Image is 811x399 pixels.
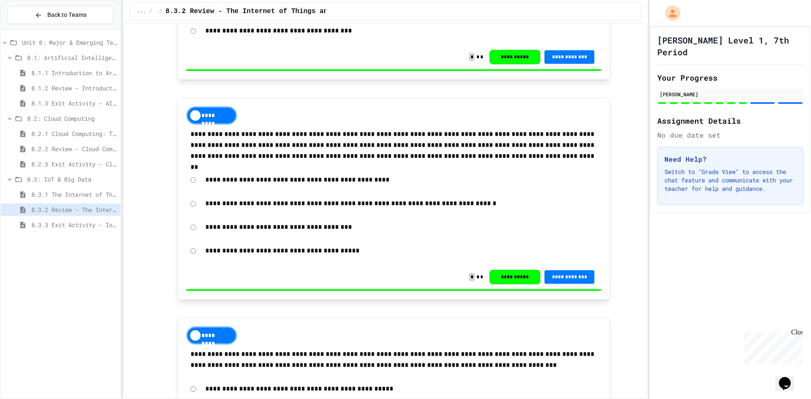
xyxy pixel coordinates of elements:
[657,130,803,140] div: No due date set
[31,68,117,77] span: 8.1.1 Introduction to Artificial Intelligence
[664,154,796,164] h3: Need Help?
[657,34,803,58] h1: [PERSON_NAME] Level 1, 7th Period
[3,3,58,54] div: Chat with us now!Close
[159,8,162,15] span: /
[31,160,117,168] span: 8.2.3 Exit Activity - Cloud Service Detective
[166,6,368,16] span: 8.3.2 Review - The Internet of Things and Big Data
[27,175,117,184] span: 8.3: IoT & Big Data
[8,6,114,24] button: Back to Teams
[656,3,683,23] div: My Account
[657,72,803,84] h2: Your Progress
[660,90,801,98] div: [PERSON_NAME]
[27,53,117,62] span: 8.1: Artificial Intelligence Basics
[31,205,117,214] span: 8.3.2 Review - The Internet of Things and Big Data
[22,38,117,47] span: Unit 8: Major & Emerging Technologies
[657,115,803,127] h2: Assignment Details
[31,99,117,108] span: 8.1.3 Exit Activity - AI Detective
[31,144,117,153] span: 8.2.2 Review - Cloud Computing
[27,114,117,123] span: 8.2: Cloud Computing
[776,365,803,391] iframe: chat widget
[137,8,146,15] span: ...
[31,129,117,138] span: 8.2.1 Cloud Computing: Transforming the Digital World
[149,8,152,15] span: /
[31,220,117,229] span: 8.3.3 Exit Activity - IoT Data Detective Challenge
[31,84,117,92] span: 8.1.2 Review - Introduction to Artificial Intelligence
[47,11,87,19] span: Back to Teams
[664,168,796,193] p: Switch to "Grade View" to access the chat feature and communicate with your teacher for help and ...
[31,190,117,199] span: 8.3.1 The Internet of Things and Big Data: Our Connected Digital World
[741,328,803,364] iframe: chat widget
